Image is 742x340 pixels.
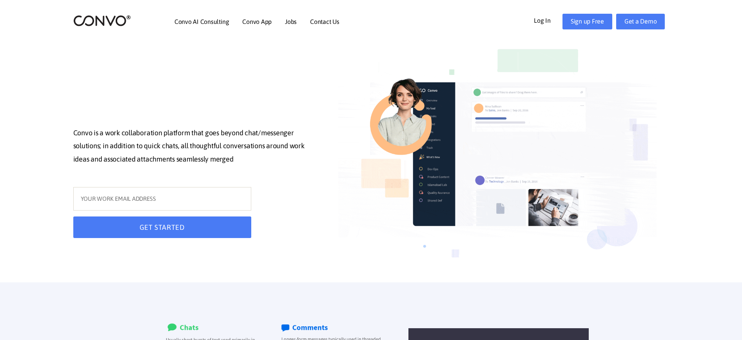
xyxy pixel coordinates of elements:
input: YOUR WORK EMAIL ADDRESS [73,187,251,211]
a: Sign up Free [562,14,612,29]
img: image_not_found [338,35,657,282]
a: Convo AI Consulting [174,18,229,25]
a: Log In [534,14,562,26]
button: GET STARTED [73,216,251,238]
a: Contact Us [310,18,339,25]
a: Get a Demo [616,14,665,29]
a: Convo App [242,18,272,25]
img: logo_2.png [73,15,131,27]
p: Convo is a work collaboration platform that goes beyond chat/messenger solutions; in addition to ... [73,126,315,168]
a: Jobs [285,18,297,25]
